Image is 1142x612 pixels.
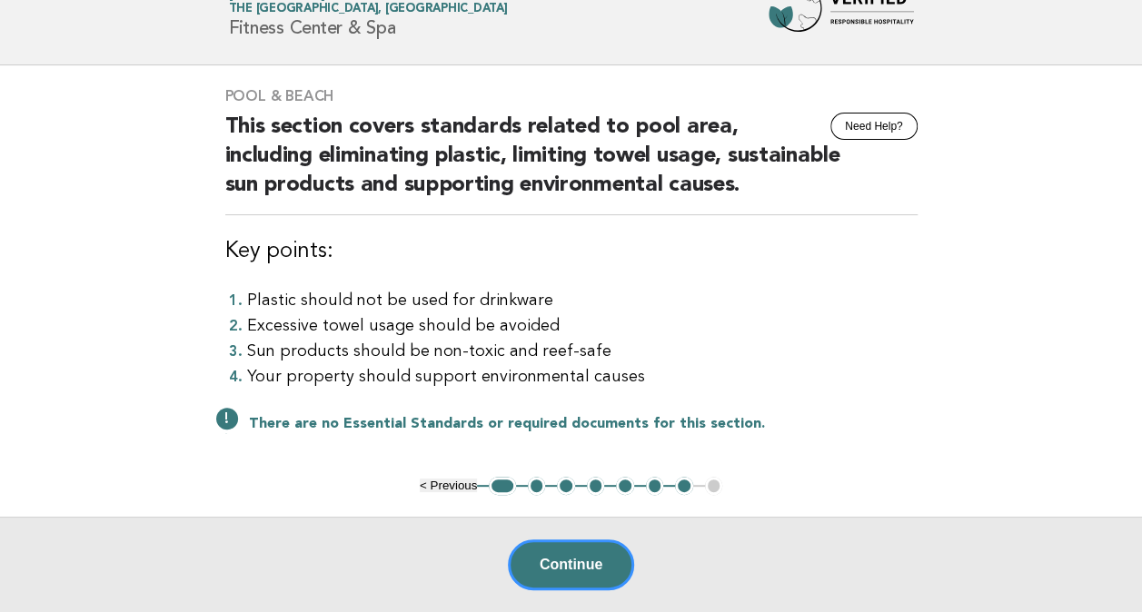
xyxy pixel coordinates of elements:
li: Plastic should not be used for drinkware [247,288,918,313]
h3: Key points: [225,237,918,266]
li: Sun products should be non-toxic and reef-safe [247,339,918,364]
p: There are no Essential Standards or required documents for this section. [249,415,918,433]
button: < Previous [420,479,477,492]
button: 7 [675,477,693,495]
button: Need Help? [830,113,917,140]
h2: This section covers standards related to pool area, including eliminating plastic, limiting towel... [225,113,918,215]
button: 2 [528,477,546,495]
li: Excessive towel usage should be avoided [247,313,918,339]
li: Your property should support environmental causes [247,364,918,390]
button: Continue [508,539,634,590]
button: 3 [557,477,575,495]
button: 5 [616,477,634,495]
button: 1 [489,477,515,495]
button: 4 [587,477,605,495]
h3: Pool & Beach [225,87,918,105]
span: The [GEOGRAPHIC_DATA], [GEOGRAPHIC_DATA] [229,4,508,15]
button: 6 [646,477,664,495]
